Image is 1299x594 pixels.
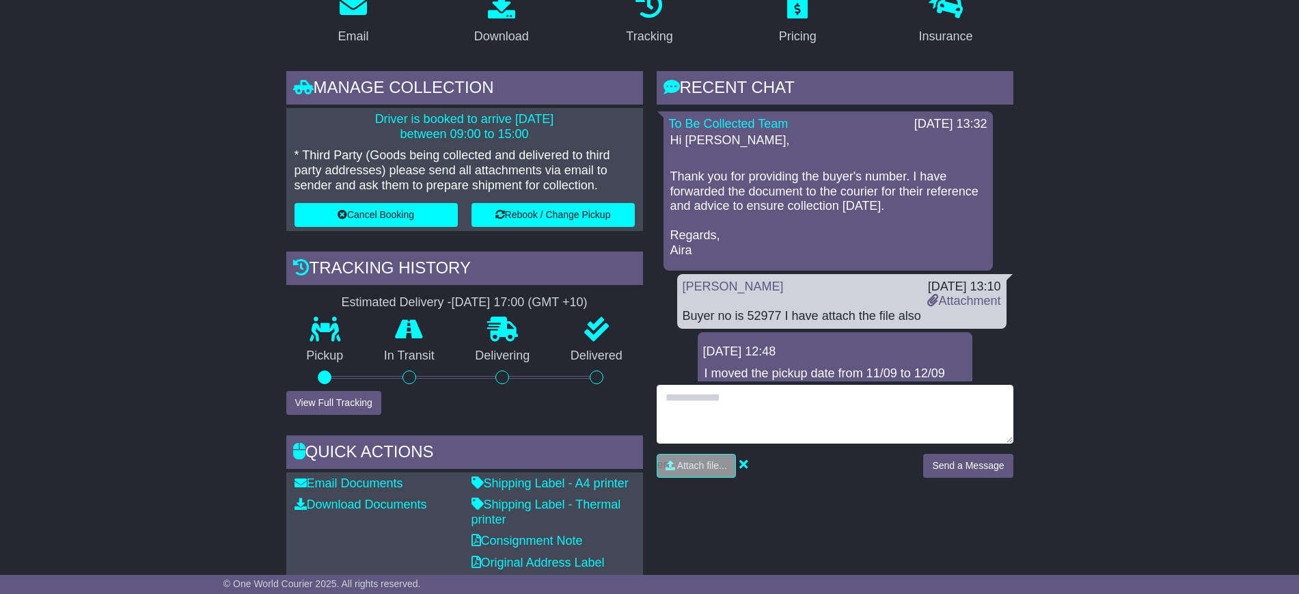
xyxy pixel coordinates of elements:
div: RECENT CHAT [657,71,1013,108]
p: Hi [PERSON_NAME], [670,133,986,163]
p: Delivered [550,349,643,364]
div: Download [474,27,529,46]
button: Send a Message [923,454,1013,478]
a: [PERSON_NAME] [683,280,784,293]
a: Shipping Label - A4 printer [471,476,629,490]
div: Pricing [779,27,817,46]
a: Shipping Label - Thermal printer [471,498,621,526]
div: Quick Actions [286,435,643,472]
div: [DATE] 17:00 (GMT +10) [452,295,588,310]
p: In Transit [364,349,455,364]
div: Tracking history [286,252,643,288]
div: Tracking [626,27,672,46]
a: To Be Collected Team [669,117,789,131]
a: Attachment [927,294,1000,308]
a: Original Address Label [471,556,605,569]
p: Thank you for providing the buyer's number. I have forwarded the document to the courier for thei... [670,170,986,258]
a: Email Documents [295,476,403,490]
div: Buyer no is 52977 I have attach the file also [683,309,1001,324]
p: I moved the pickup date from 11/09 to 12/09 and ETA from 17/09 to 18/09. [705,366,966,396]
div: Estimated Delivery - [286,295,643,310]
p: Driver is booked to arrive [DATE] between 09:00 to 15:00 [295,112,635,141]
span: © One World Courier 2025. All rights reserved. [223,578,421,589]
div: Manage collection [286,71,643,108]
div: [DATE] 13:32 [914,117,987,132]
button: View Full Tracking [286,391,381,415]
a: Consignment Note [471,534,583,548]
div: Insurance [919,27,973,46]
p: * Third Party (Goods being collected and delivered to third party addresses) please send all atta... [295,148,635,193]
p: Pickup [286,349,364,364]
div: Email [338,27,368,46]
p: Delivering [455,349,551,364]
div: [DATE] 13:10 [927,280,1000,295]
button: Cancel Booking [295,203,458,227]
button: Rebook / Change Pickup [471,203,635,227]
div: [DATE] 12:48 [703,345,967,360]
a: Download Documents [295,498,427,511]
